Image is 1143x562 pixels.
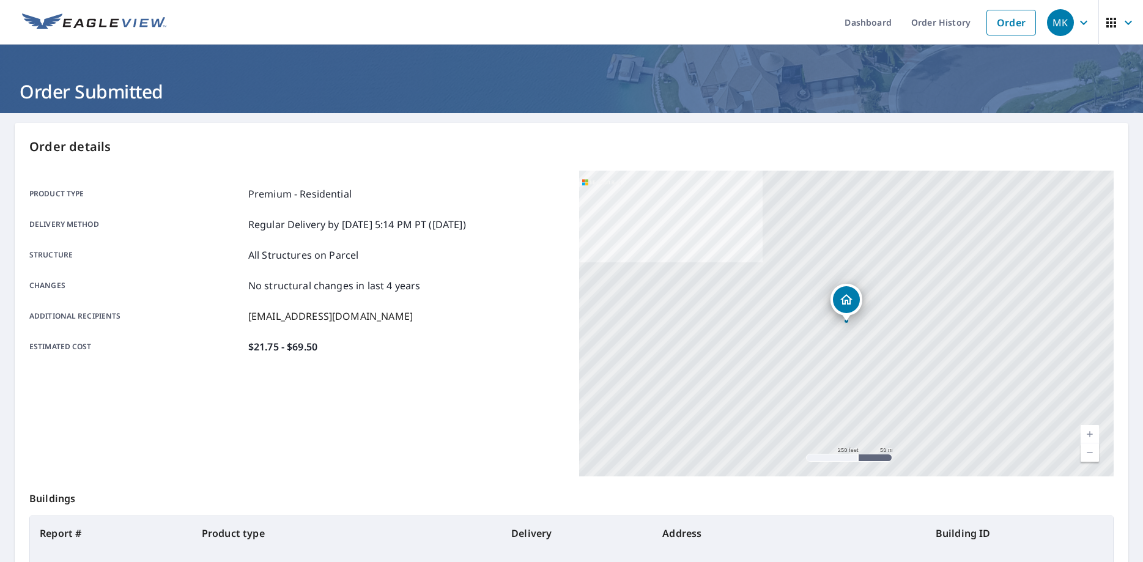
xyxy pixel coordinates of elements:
[30,516,192,550] th: Report #
[1047,9,1074,36] div: MK
[29,476,1114,516] p: Buildings
[29,138,1114,156] p: Order details
[15,79,1128,104] h1: Order Submitted
[1081,443,1099,462] a: Current Level 17, Zoom Out
[926,516,1113,550] th: Building ID
[29,248,243,262] p: Structure
[830,284,862,322] div: Dropped pin, building 1, Residential property, 401 N Us Highway 27 Fountain City, IN 47341
[22,13,166,32] img: EV Logo
[986,10,1036,35] a: Order
[248,309,413,324] p: [EMAIL_ADDRESS][DOMAIN_NAME]
[192,516,501,550] th: Product type
[248,248,359,262] p: All Structures on Parcel
[29,187,243,201] p: Product type
[248,187,352,201] p: Premium - Residential
[248,217,466,232] p: Regular Delivery by [DATE] 5:14 PM PT ([DATE])
[29,309,243,324] p: Additional recipients
[653,516,926,550] th: Address
[29,217,243,232] p: Delivery method
[501,516,653,550] th: Delivery
[248,278,421,293] p: No structural changes in last 4 years
[1081,425,1099,443] a: Current Level 17, Zoom In
[29,339,243,354] p: Estimated cost
[248,339,317,354] p: $21.75 - $69.50
[29,278,243,293] p: Changes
